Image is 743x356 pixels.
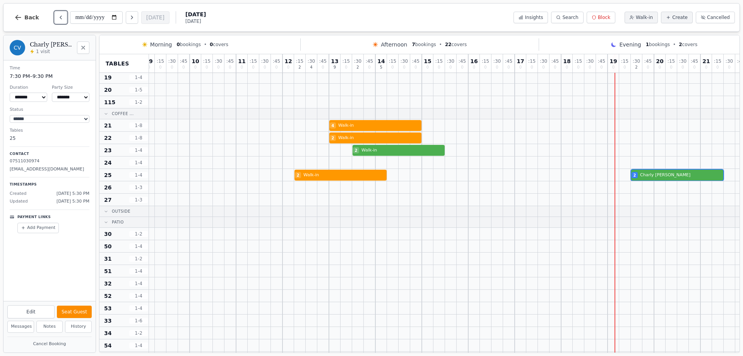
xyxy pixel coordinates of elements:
span: 0 [205,65,208,69]
span: : 15 [528,59,536,64]
span: 1 - 6 [129,318,148,324]
span: Outside [112,208,130,214]
button: Walk-in [625,12,658,23]
span: • [204,41,207,48]
span: 4 [332,123,334,129]
span: 0 [647,65,649,69]
span: Walk-in [636,14,653,21]
p: Timestamps [10,182,89,187]
span: 11 [238,58,245,64]
p: 07511030974 [10,158,89,165]
span: 115 [104,98,115,106]
span: 0 [176,42,180,47]
span: 0 [496,65,498,69]
span: 22 [104,134,111,142]
span: 0 [217,65,219,69]
span: covers [445,41,467,48]
span: Cancelled [707,14,730,21]
span: Created [10,191,27,197]
span: : 15 [157,59,164,64]
button: Search [551,12,583,23]
span: [DATE] [185,18,206,24]
span: 19 [609,58,617,64]
span: : 30 [679,59,687,64]
span: Walk-in [361,147,445,154]
button: Block [587,12,615,23]
span: 0 [182,65,185,69]
p: Contact [10,151,89,157]
span: 0 [171,65,173,69]
span: 0 [670,65,672,69]
span: : 15 [668,59,675,64]
span: 1 - 5 [129,87,148,93]
span: : 45 [551,59,559,64]
span: 1 - 4 [129,160,148,166]
span: bookings [176,41,200,48]
span: : 45 [226,59,234,64]
span: 52 [104,292,111,300]
span: [DATE] 5:30 PM [56,191,89,197]
span: 0 [705,65,707,69]
span: 0 [391,65,394,69]
span: : 30 [215,59,222,64]
span: 0 [287,65,289,69]
span: 0 [519,65,522,69]
span: : 15 [389,59,396,64]
span: : 45 [180,59,187,64]
span: 1 visit [36,48,50,55]
dd: 25 [10,135,89,142]
span: : 30 [447,59,454,64]
p: [EMAIL_ADDRESS][DOMAIN_NAME] [10,166,89,173]
span: Updated [10,198,28,205]
dt: Time [10,65,89,72]
span: 18 [563,58,570,64]
span: 0 [728,65,730,69]
span: 0 [473,65,475,69]
span: 0 [554,65,556,69]
span: : 30 [308,59,315,64]
dt: Duration [10,84,47,91]
span: : 30 [261,59,269,64]
span: : 30 [493,59,501,64]
span: : 15 [714,59,721,64]
span: 0 [368,65,370,69]
span: : 15 [342,59,350,64]
span: Evening [619,41,641,48]
span: : 15 [296,59,303,64]
span: 0 [577,65,579,69]
span: 0 [461,65,463,69]
span: 15 [424,58,431,64]
span: 24 [104,159,111,167]
span: 1 - 2 [129,99,148,105]
span: : 30 [540,59,547,64]
span: : 30 [726,59,733,64]
span: covers [210,41,228,48]
span: 25 [104,171,111,179]
span: 1 - 4 [129,172,148,178]
span: bookings [412,41,436,48]
span: 21 [104,122,111,129]
span: 0 [275,65,277,69]
span: 22 [445,42,452,47]
span: Charly [PERSON_NAME] [640,172,723,179]
span: : 45 [505,59,512,64]
span: : 45 [273,59,280,64]
span: : 15 [621,59,628,64]
span: 12 [284,58,292,64]
span: 0 [159,65,161,69]
span: 1 - 4 [129,342,148,349]
span: 0 [612,65,615,69]
dt: Party Size [52,84,89,91]
span: 2 [356,65,359,69]
dt: Tables [10,127,89,134]
span: Walk-in [338,135,421,141]
span: : 45 [319,59,327,64]
span: 0 [681,65,684,69]
p: Payment Links [17,215,51,220]
h2: Charly [PERSON_NAME] [30,41,72,48]
span: 0 [531,65,533,69]
span: 1 - 4 [129,74,148,81]
span: Walk-in [303,172,387,179]
span: • [673,41,676,48]
span: 32 [104,280,111,287]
